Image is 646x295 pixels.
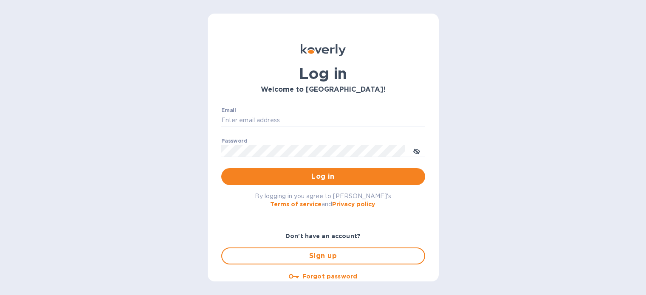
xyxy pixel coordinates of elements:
[221,65,425,82] h1: Log in
[228,171,418,182] span: Log in
[221,108,236,113] label: Email
[221,138,247,143] label: Password
[302,273,357,280] u: Forgot password
[255,193,391,208] span: By logging in you agree to [PERSON_NAME]'s and .
[270,201,322,208] a: Terms of service
[285,233,361,239] b: Don't have an account?
[332,201,375,208] a: Privacy policy
[221,86,425,94] h3: Welcome to [GEOGRAPHIC_DATA]!
[221,247,425,264] button: Sign up
[221,114,425,127] input: Enter email address
[408,142,425,159] button: toggle password visibility
[301,44,346,56] img: Koverly
[229,251,418,261] span: Sign up
[221,168,425,185] button: Log in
